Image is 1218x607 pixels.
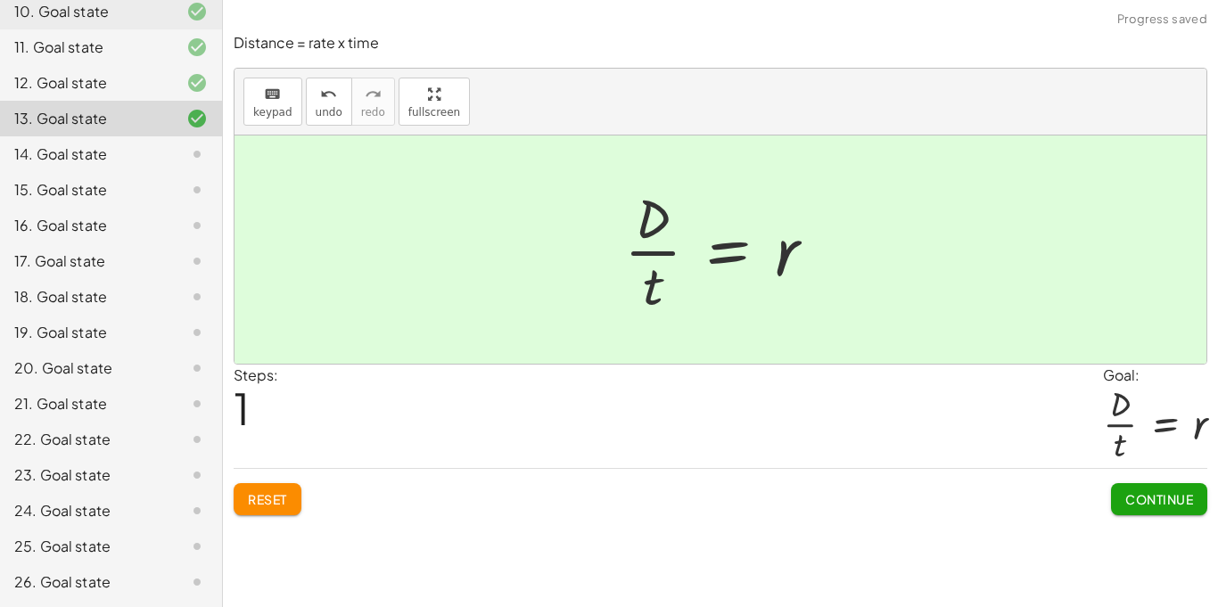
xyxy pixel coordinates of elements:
[14,108,158,129] div: 13. Goal state
[1125,491,1193,507] span: Continue
[14,357,158,379] div: 20. Goal state
[186,108,208,129] i: Task finished and correct.
[234,33,1207,53] p: Distance = rate x time
[186,571,208,593] i: Task not started.
[14,179,158,201] div: 15. Goal state
[1111,483,1207,515] button: Continue
[234,365,278,384] label: Steps:
[186,393,208,414] i: Task not started.
[186,144,208,165] i: Task not started.
[14,429,158,450] div: 22. Goal state
[186,536,208,557] i: Task not started.
[186,250,208,272] i: Task not started.
[186,179,208,201] i: Task not started.
[14,215,158,236] div: 16. Goal state
[14,500,158,521] div: 24. Goal state
[186,357,208,379] i: Task not started.
[186,72,208,94] i: Task finished and correct.
[351,78,395,126] button: redoredo
[361,106,385,119] span: redo
[408,106,460,119] span: fullscreen
[1117,11,1207,29] span: Progress saved
[14,37,158,58] div: 11. Goal state
[14,322,158,343] div: 19. Goal state
[365,84,382,105] i: redo
[248,491,287,507] span: Reset
[399,78,470,126] button: fullscreen
[14,1,158,22] div: 10. Goal state
[14,144,158,165] div: 14. Goal state
[14,250,158,272] div: 17. Goal state
[253,106,292,119] span: keypad
[186,322,208,343] i: Task not started.
[14,464,158,486] div: 23. Goal state
[264,84,281,105] i: keyboard
[14,536,158,557] div: 25. Goal state
[186,37,208,58] i: Task finished and correct.
[186,464,208,486] i: Task not started.
[306,78,352,126] button: undoundo
[14,72,158,94] div: 12. Goal state
[186,500,208,521] i: Task not started.
[14,571,158,593] div: 26. Goal state
[234,483,301,515] button: Reset
[14,286,158,308] div: 18. Goal state
[186,1,208,22] i: Task finished and correct.
[234,381,250,435] span: 1
[1103,365,1207,386] div: Goal:
[14,393,158,414] div: 21. Goal state
[243,78,302,126] button: keyboardkeypad
[186,429,208,450] i: Task not started.
[316,106,342,119] span: undo
[186,286,208,308] i: Task not started.
[186,215,208,236] i: Task not started.
[320,84,337,105] i: undo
